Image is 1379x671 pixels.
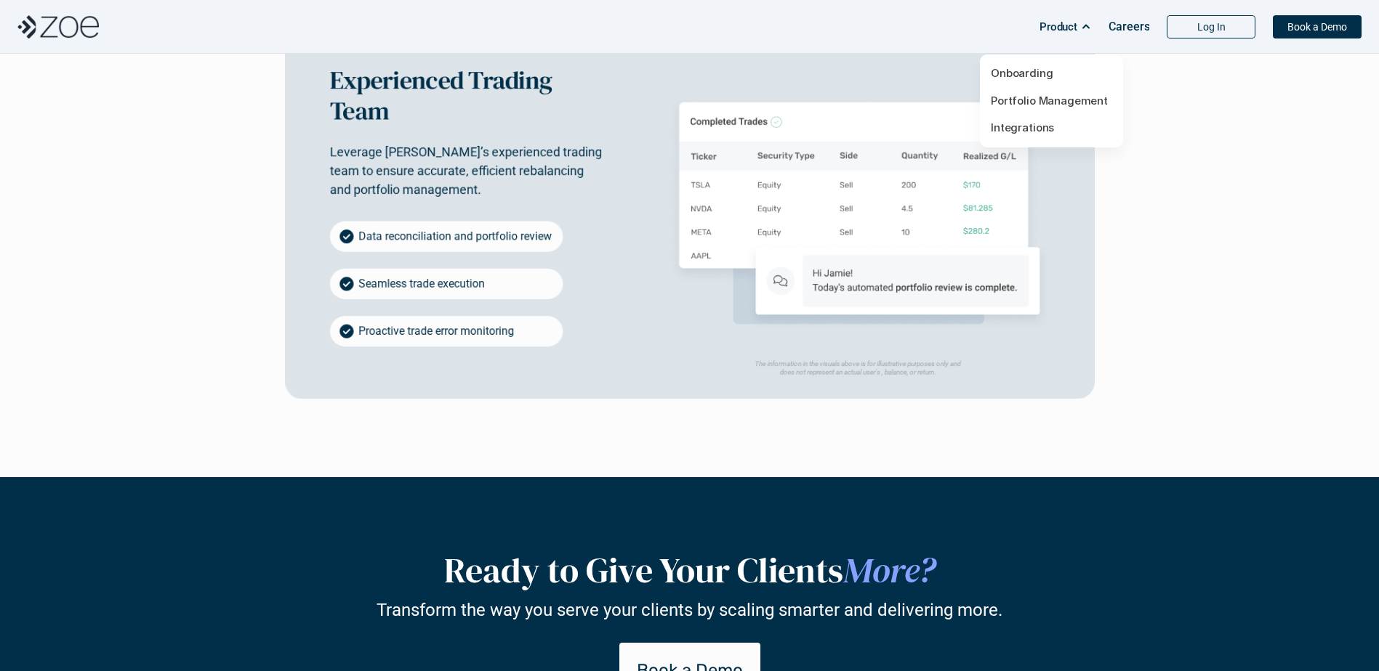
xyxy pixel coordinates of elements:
a: Log In [1167,15,1255,38]
a: Portfolio Management [991,94,1108,107]
a: Careers [1109,12,1149,41]
a: Integrations [991,121,1054,134]
p: Proactive trade error monitoring [358,322,514,339]
p: Seamless trade execution [358,275,485,292]
p: Book a Demo [1287,21,1347,33]
p: Log In [1197,21,1226,33]
a: Book a Demo [1273,15,1362,38]
em: does not represent an actual user's , balance, or return. [779,368,936,376]
p: Careers [1109,20,1150,33]
p: Product [1040,16,1077,38]
p: Leverage [PERSON_NAME]’s experienced trading team to ensure accurate, efficient rebalancing and p... [329,142,605,199]
h2: Ready to Give Your Clients [326,550,1053,592]
h3: Experienced Trading Team [329,65,605,126]
em: The information in the visuals above is for illustrative purposes only and [755,359,960,367]
p: Data reconciliation and portfolio review [358,228,552,245]
span: More? [843,546,936,594]
a: Onboarding [991,66,1053,80]
p: Transform the way you serve your clients by scaling smarter and delivering more. [377,600,1002,621]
